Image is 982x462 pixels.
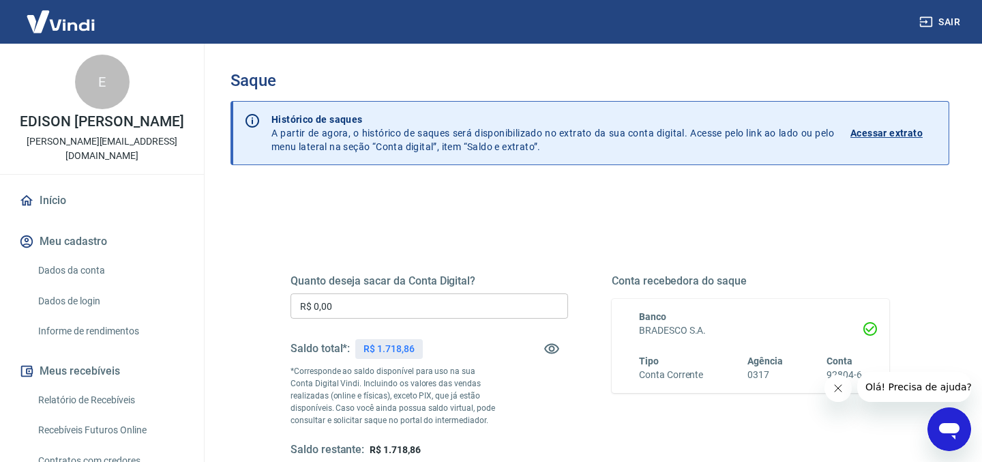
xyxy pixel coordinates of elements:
[20,115,183,129] p: EDISON [PERSON_NAME]
[827,368,862,382] h6: 92804-6
[291,365,499,427] p: *Corresponde ao saldo disponível para uso na sua Conta Digital Vindi. Incluindo os valores das ve...
[33,386,188,414] a: Relatório de Recebíveis
[16,356,188,386] button: Meus recebíveis
[271,113,834,126] p: Histórico de saques
[857,372,971,402] iframe: Mensagem da empresa
[291,443,364,457] h5: Saldo restante:
[33,317,188,345] a: Informe de rendimentos
[612,274,889,288] h5: Conta recebedora do saque
[639,323,862,338] h6: BRADESCO S.A.
[16,227,188,257] button: Meu cadastro
[33,287,188,315] a: Dados de login
[850,113,938,154] a: Acessar extrato
[16,1,105,42] img: Vindi
[291,274,568,288] h5: Quanto deseja sacar da Conta Digital?
[8,10,115,20] span: Olá! Precisa de ajuda?
[850,126,923,140] p: Acessar extrato
[639,311,666,322] span: Banco
[75,55,130,109] div: E
[639,368,703,382] h6: Conta Corrente
[11,134,193,163] p: [PERSON_NAME][EMAIL_ADDRESS][DOMAIN_NAME]
[927,407,971,451] iframe: Botão para abrir a janela de mensagens
[827,356,852,366] span: Conta
[917,10,966,35] button: Sair
[271,113,834,154] p: A partir de agora, o histórico de saques será disponibilizado no extrato da sua conta digital. Ac...
[33,416,188,444] a: Recebíveis Futuros Online
[824,375,852,402] iframe: Fechar mensagem
[747,356,783,366] span: Agência
[363,342,414,356] p: R$ 1.718,86
[33,257,188,285] a: Dados da conta
[291,342,350,356] h5: Saldo total*:
[747,368,783,382] h6: 0317
[16,186,188,216] a: Início
[230,71,949,90] h3: Saque
[639,356,659,366] span: Tipo
[370,444,420,455] span: R$ 1.718,86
